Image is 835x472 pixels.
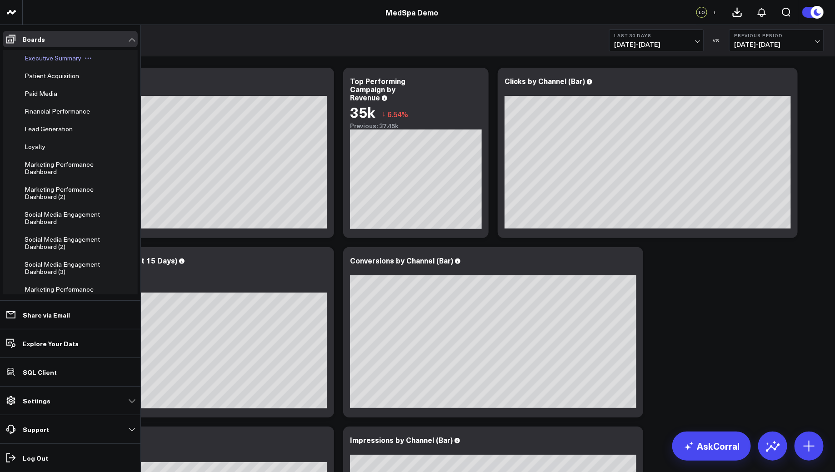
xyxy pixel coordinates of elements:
[23,454,48,462] p: Log Out
[25,89,57,98] span: Paid Media
[3,450,138,466] a: Log Out
[25,108,90,115] a: Financial Performance
[25,160,94,176] span: Marketing Performance Dashboard
[25,55,81,62] a: Executive Summary
[23,397,50,404] p: Settings
[614,33,699,38] b: Last 30 Days
[25,124,73,133] span: Lead Generation
[734,41,819,48] span: [DATE] - [DATE]
[350,255,453,265] div: Conversions by Channel (Bar)
[729,30,824,51] button: Previous Period[DATE]-[DATE]
[614,41,699,48] span: [DATE] - [DATE]
[505,76,585,86] div: Clicks by Channel (Bar)
[25,107,90,115] span: Financial Performance
[708,38,725,43] div: VS
[385,7,438,17] a: MedSpa Demo
[23,340,79,347] p: Explore Your Data
[350,435,453,445] div: Impressions by Channel (Bar)
[25,261,101,275] a: Social Media Engagement Dashboard (3)
[25,286,101,300] a: Marketing Performance Dashboard (3)
[25,285,94,301] span: Marketing Performance Dashboard (3)
[25,143,45,150] a: Loyalty
[41,455,327,462] div: Previous: 310.68k
[696,7,707,18] div: LO
[609,30,704,51] button: Last 30 Days[DATE]-[DATE]
[23,426,49,433] p: Support
[672,432,751,461] a: AskCorral
[382,108,385,120] span: ↓
[25,186,101,200] a: Marketing Performance Dashboard (2)
[25,235,100,251] span: Social Media Engagement Dashboard (2)
[23,368,57,376] p: SQL Client
[25,236,101,250] a: Social Media Engagement Dashboard (2)
[25,90,57,97] a: Paid Media
[734,33,819,38] b: Previous Period
[25,71,79,80] span: Patient Acquisition
[710,7,720,18] button: +
[25,210,100,226] span: Social Media Engagement Dashboard
[25,125,73,133] a: Lead Generation
[25,54,81,62] span: Executive Summary
[350,76,405,102] div: Top Performing Campaign by Revenue
[25,260,100,276] span: Social Media Engagement Dashboard (3)
[3,364,138,380] a: SQL Client
[350,104,375,120] div: 35k
[23,35,45,43] p: Boards
[713,9,717,15] span: +
[25,142,45,151] span: Loyalty
[25,211,101,225] a: Social Media Engagement Dashboard
[25,161,100,175] a: Marketing Performance Dashboard
[25,185,94,201] span: Marketing Performance Dashboard (2)
[23,311,70,318] p: Share via Email
[350,122,482,129] div: Previous: 37.45k
[41,285,327,293] div: Previous: 310.68k
[25,72,79,79] a: Patient Acquisition
[387,109,408,119] span: 6.54%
